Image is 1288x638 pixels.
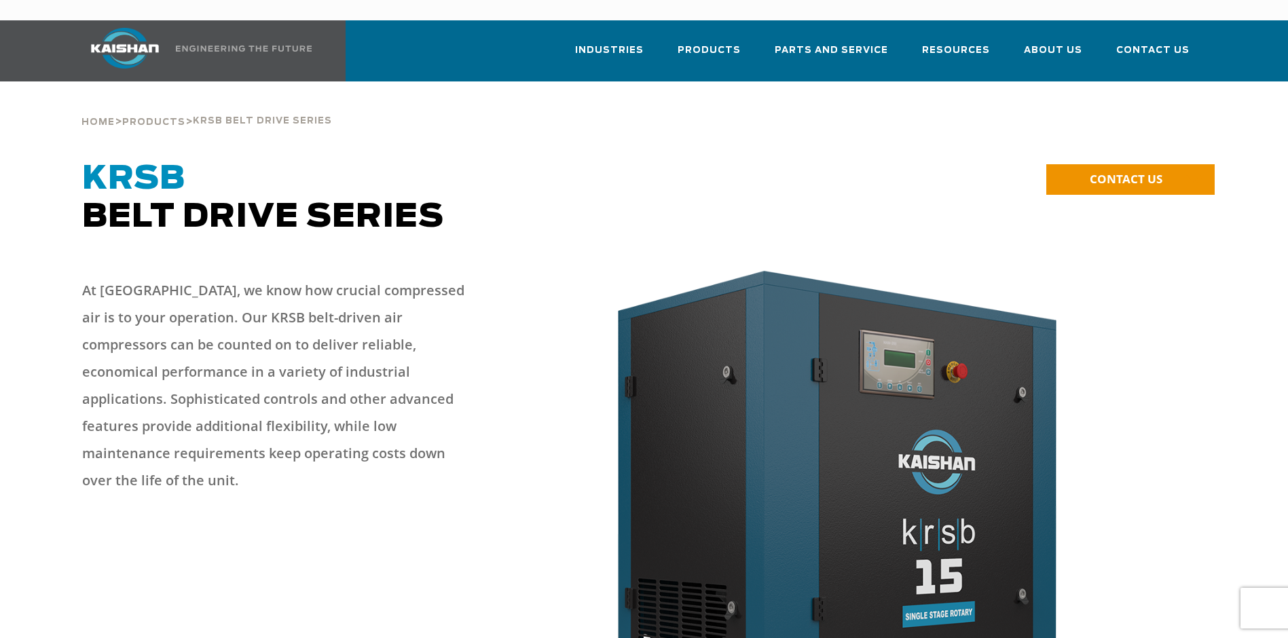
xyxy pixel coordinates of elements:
[775,43,888,58] span: Parts and Service
[1116,33,1190,79] a: Contact Us
[1046,164,1215,195] a: CONTACT US
[775,33,888,79] a: Parts and Service
[82,277,476,494] p: At [GEOGRAPHIC_DATA], we know how crucial compressed air is to your operation. Our KRSB belt-driv...
[678,43,741,58] span: Products
[74,20,314,81] a: Kaishan USA
[193,117,332,126] span: krsb belt drive series
[1090,171,1162,187] span: CONTACT US
[82,163,185,195] span: KRSB
[81,118,115,127] span: Home
[922,43,990,58] span: Resources
[575,43,644,58] span: Industries
[81,115,115,128] a: Home
[922,33,990,79] a: Resources
[74,28,176,69] img: kaishan logo
[176,45,312,52] img: Engineering the future
[81,81,332,133] div: > >
[678,33,741,79] a: Products
[575,33,644,79] a: Industries
[1024,33,1082,79] a: About Us
[122,115,185,128] a: Products
[122,118,185,127] span: Products
[1024,43,1082,58] span: About Us
[82,163,444,233] span: Belt Drive Series
[1116,43,1190,58] span: Contact Us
